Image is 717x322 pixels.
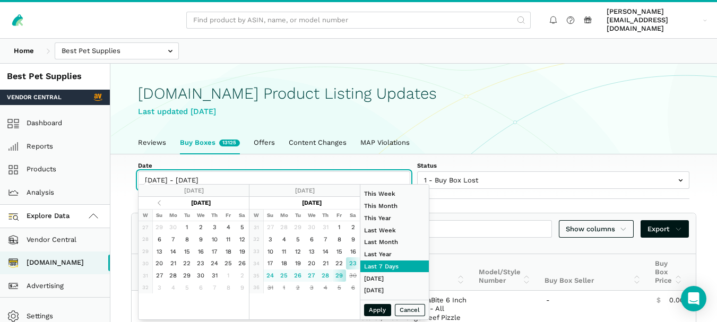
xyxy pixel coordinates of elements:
td: 31 [263,282,277,294]
td: 4 [318,282,332,294]
li: This Month [360,200,429,212]
td: 29 [180,269,194,282]
td: 5 [332,282,346,294]
a: Export [641,220,689,238]
td: 27 [139,221,152,233]
th: Mo [277,209,291,221]
th: Buy Box Price: activate to sort column ascending [648,254,689,291]
td: 19 [291,257,305,269]
th: Tu [291,209,305,221]
td: 5 [180,282,194,294]
td: 8 [221,282,235,294]
td: 28 [318,269,332,282]
td: 29 [152,221,166,233]
td: 2 [291,282,305,294]
td: 3 [208,221,221,233]
a: Show columns [559,220,634,238]
input: Find product by ASIN, name, or model number [186,12,531,29]
th: Sa [346,209,360,221]
td: 29 [332,269,346,282]
td: 30 [305,221,318,233]
td: 7 [318,233,332,246]
td: 5 [291,233,305,246]
label: Date [138,161,410,170]
th: Model/Style Number: activate to sort column ascending [472,254,538,291]
span: New buy boxes in the last week [219,140,240,146]
td: 14 [318,245,332,257]
td: 2 [346,221,360,233]
input: Best Pet Supplies [55,42,179,60]
td: 4 [221,221,235,233]
td: 15 [332,245,346,257]
td: 22 [180,257,194,269]
td: 31 [249,221,263,233]
td: 13 [305,245,318,257]
th: Buy Box Seller: activate to sort column ascending [538,254,648,291]
th: Date: activate to sort column ascending [132,254,187,291]
h1: [DOMAIN_NAME] Product Listing Updates [138,85,689,102]
td: 8 [180,233,194,246]
td: 27 [263,221,277,233]
td: 21 [318,257,332,269]
td: 28 [166,269,180,282]
td: 1 [277,282,291,294]
a: MAP Violations [353,132,417,154]
td: 9 [346,233,360,246]
span: Export [647,224,682,234]
th: [DATE] [166,197,235,209]
td: 18 [221,245,235,257]
span: [PERSON_NAME][EMAIL_ADDRESS][DOMAIN_NAME] [607,7,699,33]
td: 29 [291,221,305,233]
td: 5 [235,221,249,233]
td: 17 [263,257,277,269]
a: Home [7,42,41,60]
td: 27 [152,269,166,282]
td: 30 [139,257,152,269]
td: 12 [291,245,305,257]
td: 25 [277,269,291,282]
td: 3 [263,233,277,246]
td: 18 [277,257,291,269]
a: Reviews [131,132,173,154]
th: Fr [221,209,235,221]
td: 31 [318,221,332,233]
td: 30 [166,221,180,233]
button: Apply [364,304,392,316]
td: 28 [277,221,291,233]
th: We [194,209,208,221]
th: We [305,209,318,221]
span: $ [656,296,661,304]
th: Mo [166,209,180,221]
td: 7 [208,282,221,294]
td: 6 [194,282,208,294]
li: Last Week [360,224,429,236]
td: 8 [332,233,346,246]
td: 24 [208,257,221,269]
th: [DATE] [277,197,346,209]
td: 6 [305,233,318,246]
li: [DATE] [360,272,429,284]
td: 9 [235,282,249,294]
td: 6 [152,233,166,246]
td: 32 [249,233,263,246]
td: 11 [277,245,291,257]
td: 23 [194,257,208,269]
th: Th [318,209,332,221]
td: 31 [139,269,152,282]
td: 4 [277,233,291,246]
td: 13 [152,245,166,257]
td: 26 [235,257,249,269]
th: W [139,209,152,221]
li: Last 7 Days [360,260,429,273]
td: 14 [166,245,180,257]
span: Vendor Central [7,93,62,101]
td: 31 [208,269,221,282]
td: 7 [166,233,180,246]
td: 10 [263,245,277,257]
td: 3 [305,282,318,294]
td: 1 [221,269,235,282]
td: 1 [332,221,346,233]
button: Cancel [395,304,426,316]
td: 6 [346,282,360,294]
td: 2 [194,221,208,233]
